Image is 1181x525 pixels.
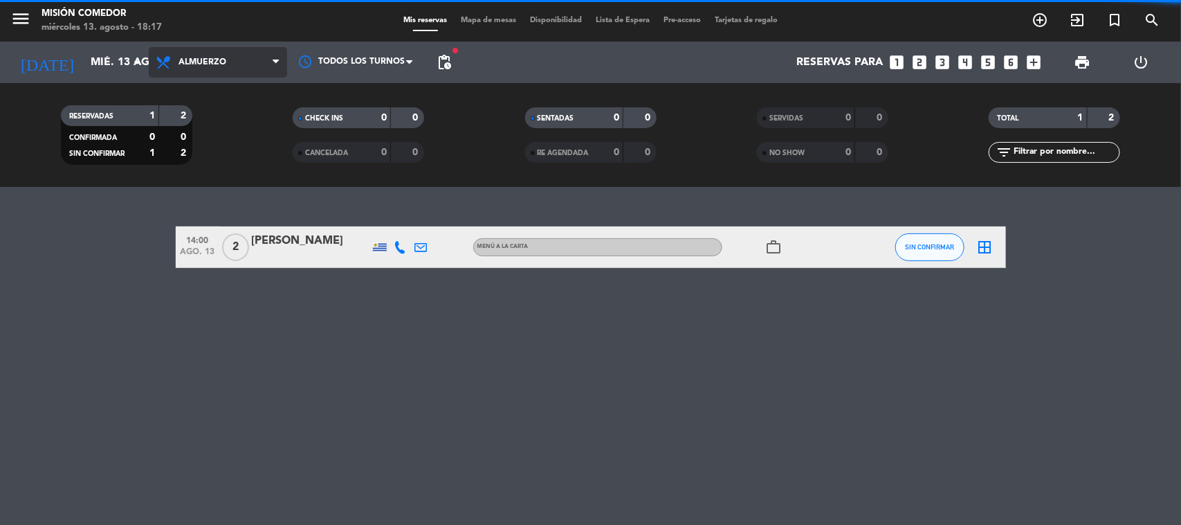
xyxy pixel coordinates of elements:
strong: 1 [149,148,155,158]
button: menu [10,8,31,34]
strong: 0 [645,148,653,157]
span: SIN CONFIRMAR [905,243,954,251]
span: pending_actions [436,54,452,71]
span: print [1074,54,1090,71]
strong: 0 [845,113,851,123]
span: ago. 13 [181,247,215,263]
strong: 0 [181,132,189,142]
span: Tarjetas de regalo [708,17,785,24]
span: Lista de Espera [589,17,657,24]
strong: 1 [1078,113,1083,123]
i: looks_3 [934,53,952,71]
span: SENTADAS [538,115,574,122]
i: [DATE] [10,47,84,78]
span: 14:00 [181,231,215,247]
div: [PERSON_NAME] [252,232,369,250]
i: search [1144,12,1160,28]
strong: 0 [645,113,653,123]
strong: 0 [381,113,387,123]
i: arrow_drop_down [129,54,145,71]
i: add_circle_outline [1032,12,1048,28]
i: work_outline [766,239,782,256]
div: Misión Comedor [42,7,162,21]
span: Almuerzo [178,57,226,67]
strong: 2 [181,148,189,158]
strong: 2 [1109,113,1117,123]
span: CANCELADA [305,150,348,157]
span: Mis reservas [396,17,454,24]
span: MENÚ A LA CARTA [477,244,529,249]
button: SIN CONFIRMAR [895,233,964,261]
span: CONFIRMADA [69,134,117,141]
span: SIN CONFIRMAR [69,150,125,157]
strong: 1 [149,111,155,121]
strong: 0 [877,148,885,157]
strong: 0 [413,113,421,123]
span: CHECK INS [305,115,343,122]
i: border_all [977,239,994,256]
i: looks_5 [980,53,998,71]
i: power_settings_new [1133,54,1149,71]
span: RE AGENDADA [538,150,589,157]
i: add_box [1025,53,1043,71]
strong: 0 [413,148,421,157]
i: menu [10,8,31,29]
i: looks_one [888,53,906,71]
i: looks_two [911,53,929,71]
i: exit_to_app [1069,12,1086,28]
span: Pre-acceso [657,17,708,24]
input: Filtrar por nombre... [1012,145,1119,160]
strong: 0 [381,148,387,157]
strong: 2 [181,111,189,121]
strong: 0 [614,148,619,157]
strong: 0 [845,148,851,157]
i: looks_6 [1003,53,1020,71]
span: TOTAL [997,115,1018,122]
span: RESERVADAS [69,113,113,120]
strong: 0 [877,113,885,123]
i: filter_list [996,144,1012,161]
strong: 0 [149,132,155,142]
div: miércoles 13. agosto - 18:17 [42,21,162,35]
span: Mapa de mesas [454,17,523,24]
span: 2 [222,233,249,261]
span: Disponibilidad [523,17,589,24]
i: looks_4 [957,53,975,71]
span: Reservas para [797,56,884,69]
strong: 0 [614,113,619,123]
div: LOG OUT [1112,42,1171,83]
i: turned_in_not [1106,12,1123,28]
span: NO SHOW [769,150,805,157]
span: fiber_manual_record [451,46,459,55]
span: SERVIDAS [769,115,803,122]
